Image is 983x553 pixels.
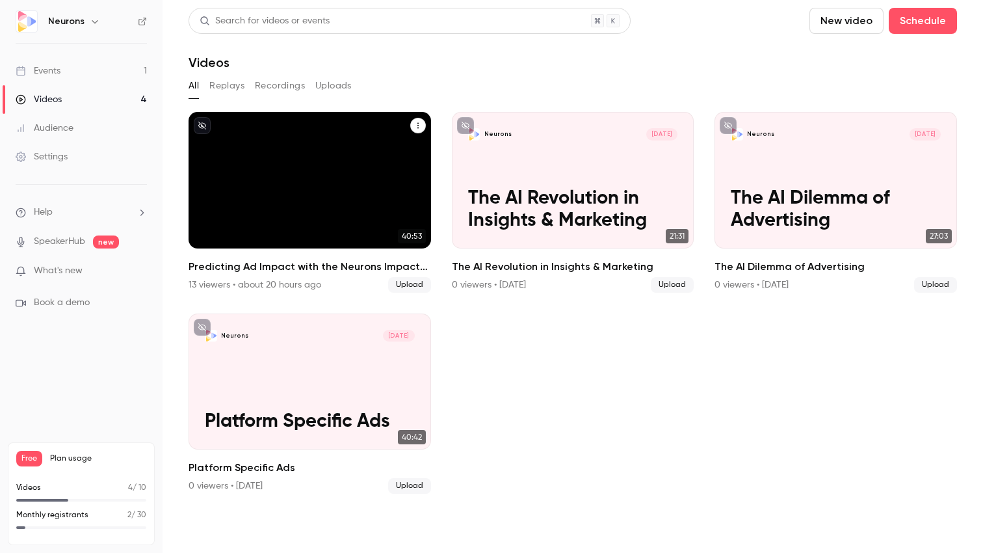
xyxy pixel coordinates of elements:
[189,278,321,291] div: 13 viewers • about 20 hours ago
[468,128,480,141] img: The AI Revolution in Insights & Marketing
[127,511,131,519] span: 2
[731,128,743,141] img: The AI Dilemma of Advertising
[16,482,41,494] p: Videos
[646,128,677,141] span: [DATE]
[189,112,957,494] ul: Videos
[926,229,952,243] span: 27:03
[205,330,217,342] img: Platform Specific Ads
[388,478,431,494] span: Upload
[34,296,90,310] span: Book a demo
[209,75,244,96] button: Replays
[452,112,694,293] a: The AI Revolution in Insights & MarketingNeurons[DATE]The AI Revolution in Insights & Marketing21...
[809,8,884,34] button: New video
[255,75,305,96] button: Recordings
[128,482,146,494] p: / 10
[16,509,88,521] p: Monthly registrants
[128,484,133,492] span: 4
[189,112,431,293] a: 40:53Predicting Ad Impact with the Neurons Impact Score13 viewers • about 20 hours agoUpload
[189,479,263,492] div: 0 viewers • [DATE]
[388,277,431,293] span: Upload
[731,188,940,232] p: The AI Dilemma of Advertising
[468,188,677,232] p: The AI Revolution in Insights & Marketing
[747,130,774,139] p: Neurons
[452,259,694,275] h2: The AI Revolution in Insights & Marketing
[452,278,526,291] div: 0 viewers • [DATE]
[189,460,431,476] h2: Platform Specific Ads
[189,75,199,96] button: All
[666,229,688,243] span: 21:31
[16,122,73,135] div: Audience
[398,430,426,444] span: 40:42
[189,112,431,293] li: Predicting Ad Impact with the Neurons Impact Score
[34,264,83,278] span: What's new
[714,259,957,275] h2: The AI Dilemma of Advertising
[16,64,60,77] div: Events
[484,130,512,139] p: Neurons
[34,235,85,249] a: SpeakerHub
[714,112,957,293] a: The AI Dilemma of AdvertisingNeurons[DATE]The AI Dilemma of Advertising27:03The AI Dilemma of Adv...
[189,314,431,494] a: Platform Specific AdsNeurons[DATE]Platform Specific Ads40:42Platform Specific Ads0 viewers • [DAT...
[714,112,957,293] li: The AI Dilemma of Advertising
[714,278,789,291] div: 0 viewers • [DATE]
[189,259,431,275] h2: Predicting Ad Impact with the Neurons Impact Score
[50,453,146,464] span: Plan usage
[194,117,211,134] button: unpublished
[189,55,229,70] h1: Videos
[189,8,957,545] section: Videos
[16,93,62,106] div: Videos
[651,277,694,293] span: Upload
[398,229,426,243] span: 40:53
[457,117,474,134] button: unpublished
[48,15,85,28] h6: Neurons
[889,8,957,34] button: Schedule
[16,11,37,32] img: Neurons
[93,236,119,249] span: new
[910,128,941,141] span: [DATE]
[720,117,737,134] button: unpublished
[221,332,248,340] p: Neurons
[914,277,957,293] span: Upload
[127,509,146,521] p: / 30
[189,314,431,494] li: Platform Specific Ads
[16,451,42,466] span: Free
[16,206,147,219] li: help-dropdown-opener
[16,150,68,163] div: Settings
[194,319,211,336] button: unpublished
[205,411,414,433] p: Platform Specific Ads
[131,265,147,277] iframe: Noticeable Trigger
[383,330,414,342] span: [DATE]
[34,206,53,219] span: Help
[315,75,352,96] button: Uploads
[452,112,694,293] li: The AI Revolution in Insights & Marketing
[200,14,330,28] div: Search for videos or events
